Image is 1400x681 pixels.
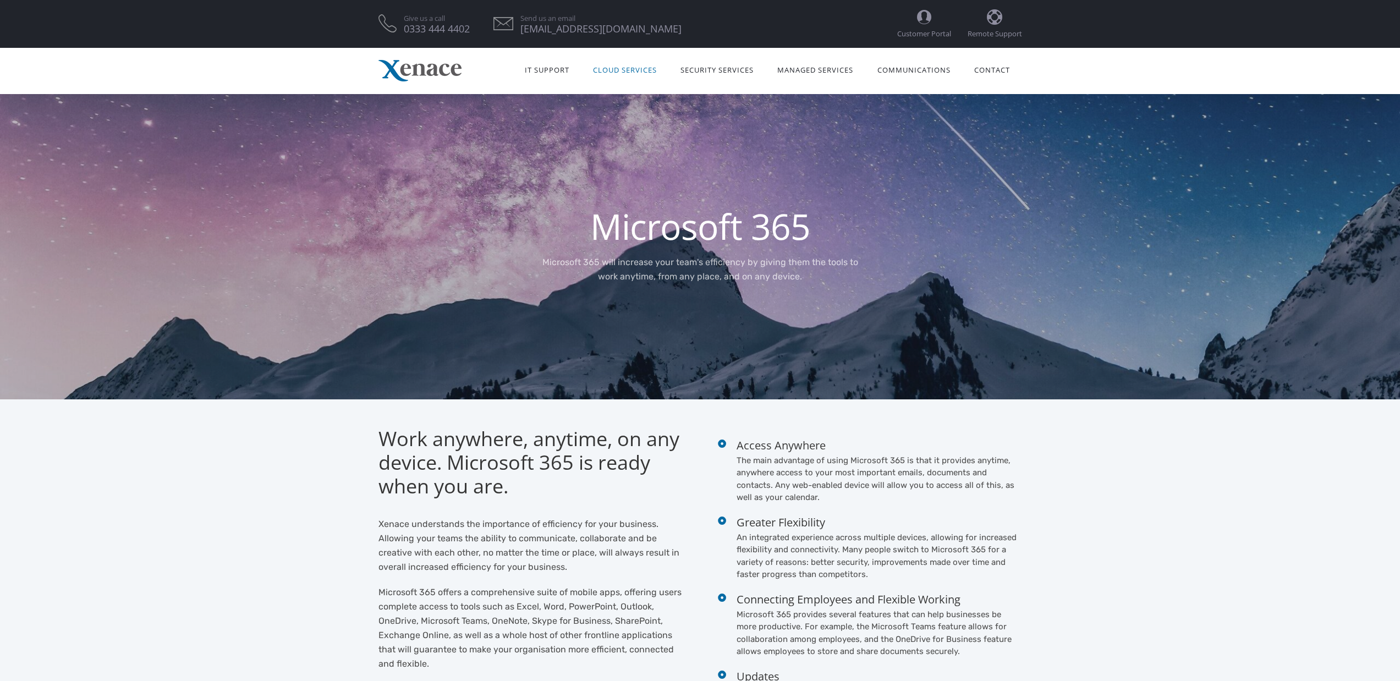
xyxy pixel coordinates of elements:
span: Send us an email [520,15,682,22]
a: Contact [962,52,1022,86]
span: [EMAIL_ADDRESS][DOMAIN_NAME] [520,25,682,32]
h4: Greater Flexibility [737,515,1022,530]
a: IT Support [513,52,581,86]
h4: Connecting Employees and Flexible Working [737,592,1022,607]
a: Communications [865,52,962,86]
p: An integrated experience across multiple devices, allowing for increased flexibility and connecti... [737,531,1022,581]
a: Send us an email [EMAIL_ADDRESS][DOMAIN_NAME] [520,15,682,32]
span: 0333 444 4402 [404,25,470,32]
h2: Work anywhere, anytime, on any device. Microsoft 365 is ready when you are. [378,427,684,498]
img: Xenace [378,60,462,81]
a: Security Services [669,52,766,86]
a: Managed Services [766,52,865,86]
span: Microsoft 365 offers a comprehensive suite of mobile apps, offering users complete access to tool... [378,587,682,669]
p: Microsoft 365 will increase your team's efficiency by giving them the tools to work anytime, from... [539,255,861,284]
span: Give us a call [404,15,470,22]
a: Cloud Services [581,52,668,86]
span: Xenace understands the importance of efficiency for your business. Allowing your teams the abilit... [378,519,679,572]
h4: Access Anywhere [737,438,1022,453]
p: The main advantage of using Microsoft 365 is that it provides anytime, anywhere access to your mo... [737,454,1022,504]
p: Microsoft 365 provides several features that can help businesses be more productive. For example,... [737,608,1022,658]
h1: Microsoft 365 [539,209,861,244]
a: Give us a call 0333 444 4402 [404,15,470,32]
